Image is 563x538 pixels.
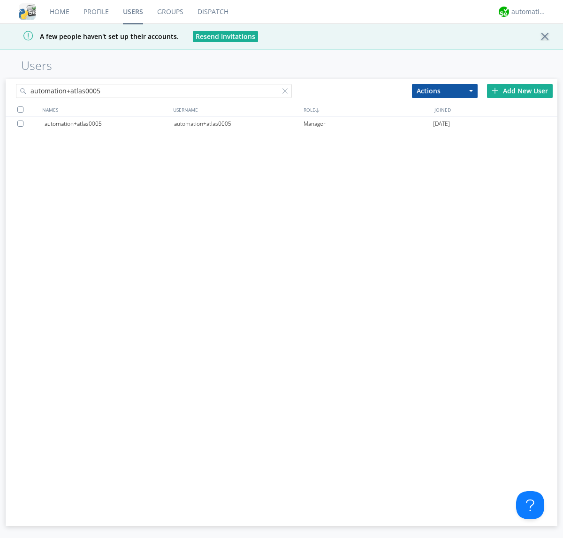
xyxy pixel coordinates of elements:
div: automation+atlas0005 [174,117,304,131]
img: plus.svg [492,87,498,94]
div: USERNAME [171,103,302,116]
div: Add New User [487,84,553,98]
span: A few people haven't set up their accounts. [7,32,179,41]
div: NAMES [40,103,171,116]
input: Search users [16,84,292,98]
div: ROLE [301,103,432,116]
iframe: Toggle Customer Support [516,491,544,519]
div: JOINED [432,103,563,116]
span: [DATE] [433,117,450,131]
div: automation+atlas0005 [45,117,174,131]
a: automation+atlas0005automation+atlas0005Manager[DATE] [6,117,557,131]
button: Resend Invitations [193,31,258,42]
img: cddb5a64eb264b2086981ab96f4c1ba7 [19,3,36,20]
div: Manager [304,117,433,131]
div: automation+atlas [511,7,547,16]
img: d2d01cd9b4174d08988066c6d424eccd [499,7,509,17]
button: Actions [412,84,478,98]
